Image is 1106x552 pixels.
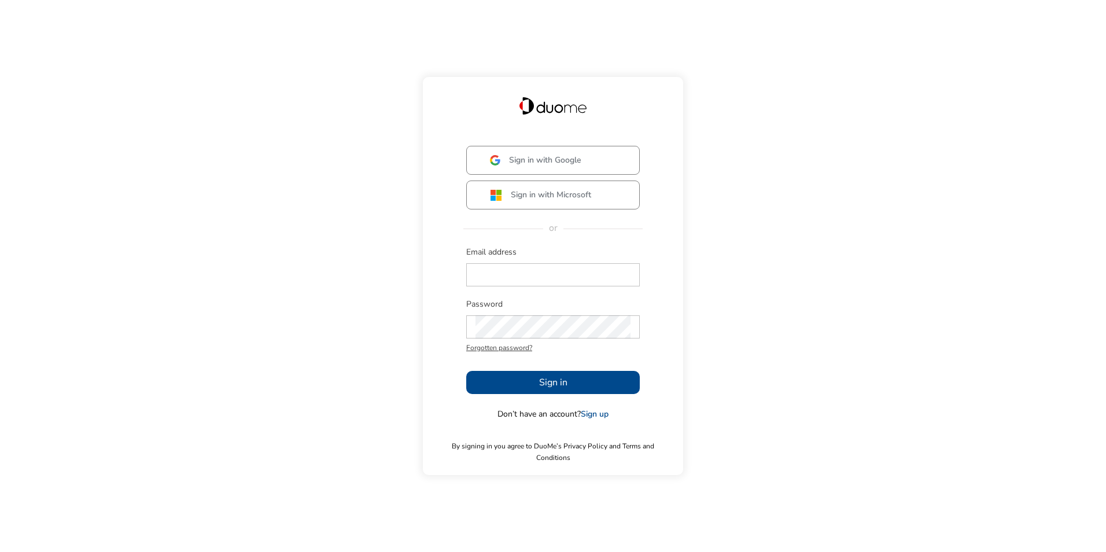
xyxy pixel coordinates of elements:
span: By signing in you agree to DuoMe’s Privacy Policy and Terms and Conditions [434,440,672,463]
img: Duome [519,97,587,115]
span: Don’t have an account? [497,409,609,420]
button: Sign in [466,371,640,394]
img: ms.svg [490,189,502,201]
span: or [543,222,563,234]
img: google.svg [490,155,500,165]
a: Sign up [581,409,609,419]
span: Password [466,299,640,310]
button: Sign in with Microsoft [466,181,640,209]
span: Sign in with Microsoft [511,189,591,201]
span: Email address [466,246,640,258]
span: Forgotten password? [466,342,640,354]
button: Sign in with Google [466,146,640,175]
span: Sign in [539,376,567,389]
span: Sign in with Google [509,154,581,166]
